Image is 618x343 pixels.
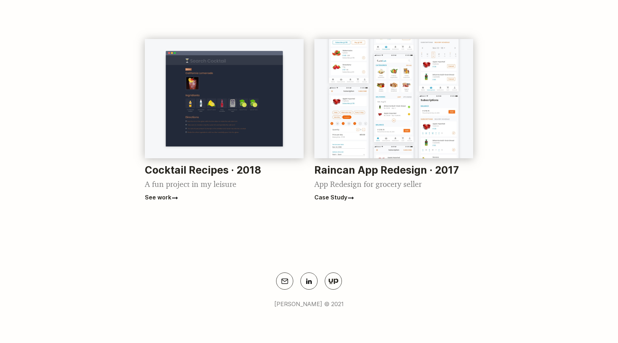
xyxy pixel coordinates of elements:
[145,178,304,189] div: A fun project in my leisure
[314,39,473,189] a: Raincan App Redesign · 2017 App Redesign for grocery seller
[145,39,304,189] a: Cocktail Recipes · 2018 A fun project in my leisure
[314,162,473,178] h3: Raincan App Redesign · 2017
[145,162,304,178] h3: Cocktail Recipes · 2018
[172,197,178,199] img: Arrow
[314,178,473,189] div: App Redesign for grocery seller
[314,194,354,201] a: Case StudyArrow
[329,279,338,284] img: uplabs
[281,279,288,284] img: email
[241,300,377,308] div: [PERSON_NAME] © 2021
[348,197,354,199] img: Arrow
[145,194,178,201] a: See workArrow
[306,279,312,284] img: linkedin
